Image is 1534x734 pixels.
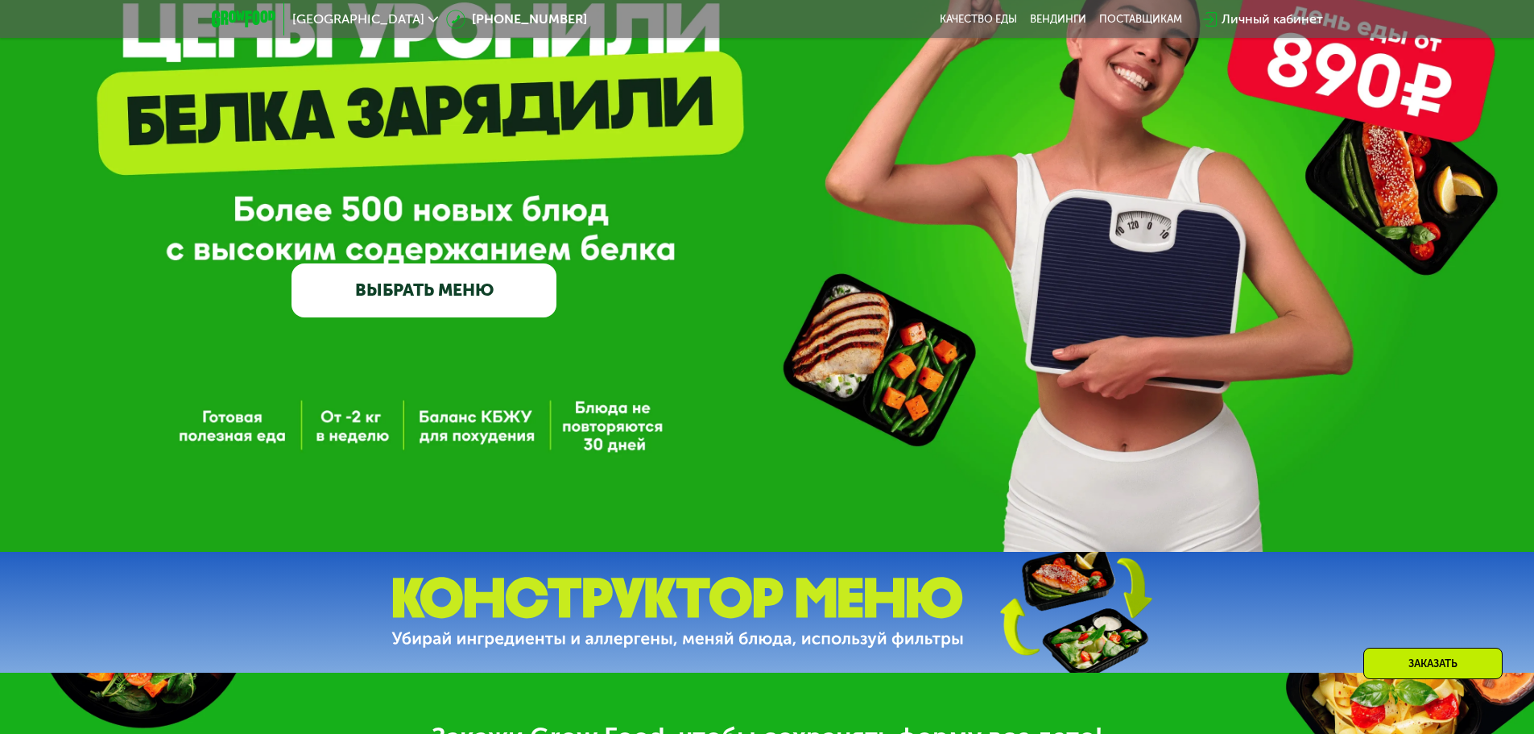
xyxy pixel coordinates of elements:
[1030,13,1086,26] a: Вендинги
[1363,648,1503,679] div: Заказать
[292,13,424,26] span: [GEOGRAPHIC_DATA]
[292,263,556,317] a: ВЫБРАТЬ МЕНЮ
[1222,10,1323,29] div: Личный кабинет
[1099,13,1182,26] div: поставщикам
[446,10,587,29] a: [PHONE_NUMBER]
[940,13,1017,26] a: Качество еды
